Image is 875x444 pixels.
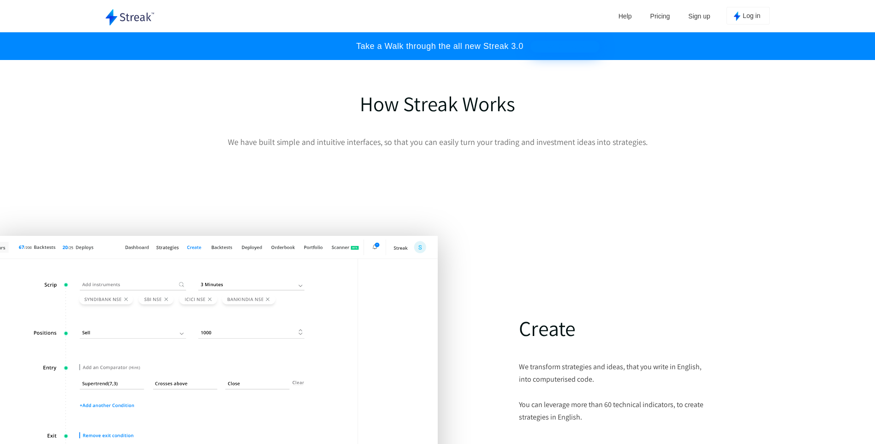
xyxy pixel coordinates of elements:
[684,9,714,23] a: Sign up
[614,9,637,23] a: Help
[530,41,600,53] button: WATCH NOW
[743,12,760,21] span: Log in
[106,136,770,148] p: We have built simple and intuitive interfaces, so that you can easily turn your trading and inves...
[519,314,703,342] h2: Create
[519,360,703,423] p: We transform strategies and ideas, that you write in English, into computerised code. You can lev...
[106,90,770,117] h1: How Streak Works
[726,7,770,24] button: Log in
[646,9,675,23] a: Pricing
[347,42,524,51] p: Take a Walk through the all new Streak 3.0
[734,12,741,21] img: kite_logo
[106,9,155,25] img: logo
